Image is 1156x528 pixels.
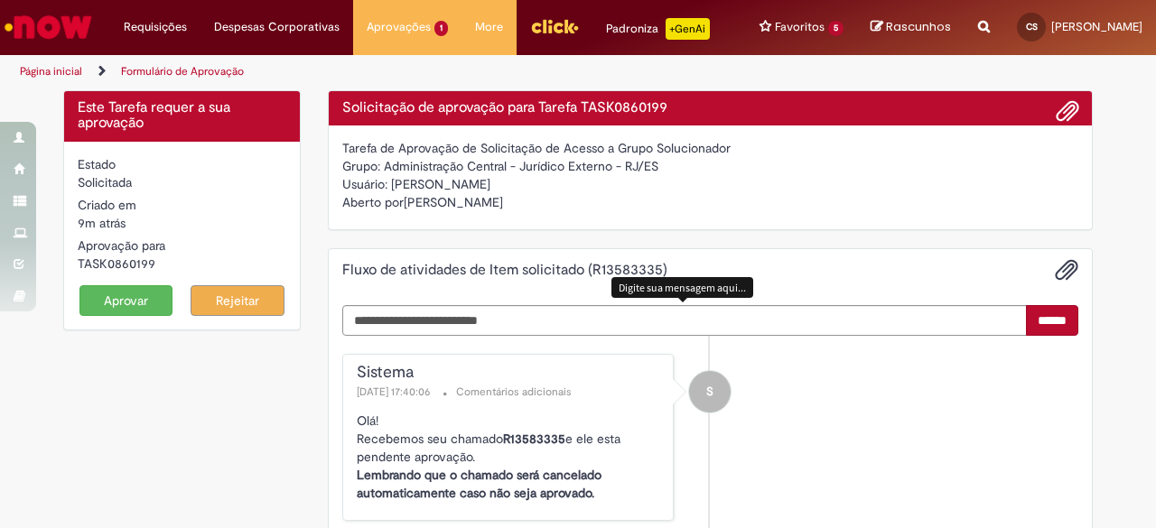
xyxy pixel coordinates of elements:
div: TASK0860199 [78,255,286,273]
span: Despesas Corporativas [214,18,340,36]
h2: Fluxo de atividades de Item solicitado (R13583335) Histórico de tíquete [342,263,667,279]
a: Rascunhos [871,19,951,36]
div: Grupo: Administração Central - Jurídico Externo - RJ/ES [342,157,1079,175]
a: Formulário de Aprovação [121,64,244,79]
h4: Este Tarefa requer a sua aprovação [78,100,286,132]
span: Aprovações [367,18,431,36]
div: Sistema [357,364,665,382]
label: Criado em [78,196,136,214]
span: 5 [828,21,844,36]
label: Estado [78,155,116,173]
b: Lembrando que o chamado será cancelado automaticamente caso não seja aprovado. [357,467,601,501]
div: Padroniza [606,18,710,40]
div: [PERSON_NAME] [342,193,1079,216]
span: Rascunhos [886,18,951,35]
span: Favoritos [775,18,825,36]
ul: Trilhas de página [14,55,757,88]
img: click_logo_yellow_360x200.png [530,13,579,40]
img: ServiceNow [2,9,95,45]
div: System [689,371,731,412]
textarea: Digite sua mensagem aqui... [342,305,1028,335]
div: Solicitada [78,173,286,191]
div: Usuário: [PERSON_NAME] [342,175,1079,193]
span: Requisições [124,18,187,36]
p: Olá! Recebemos seu chamado e ele esta pendente aprovação. [357,412,665,502]
label: Aprovação para [78,236,165,255]
b: R13583335 [503,431,565,447]
span: More [475,18,503,36]
div: Tarefa de Aprovação de Solicitação de Acesso a Grupo Solucionador [342,139,1079,157]
label: Aberto por [342,193,404,211]
span: [DATE] 17:40:06 [357,384,434,399]
div: Digite sua mensagem aqui... [611,277,753,298]
h4: Solicitação de aprovação para Tarefa TASK0860199 [342,100,1079,116]
time: 30/09/2025 17:40:05 [78,215,126,231]
span: 9m atrás [78,215,126,231]
button: Adicionar anexos [1055,258,1078,282]
button: Rejeitar [191,285,284,316]
p: +GenAi [666,18,710,40]
span: [PERSON_NAME] [1051,19,1142,34]
div: 30/09/2025 17:40:05 [78,214,286,232]
span: CS [1026,21,1038,32]
a: Página inicial [20,64,82,79]
span: S [706,370,713,413]
button: Aprovar [79,285,173,316]
span: 1 [434,21,448,36]
small: Comentários adicionais [456,384,572,400]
